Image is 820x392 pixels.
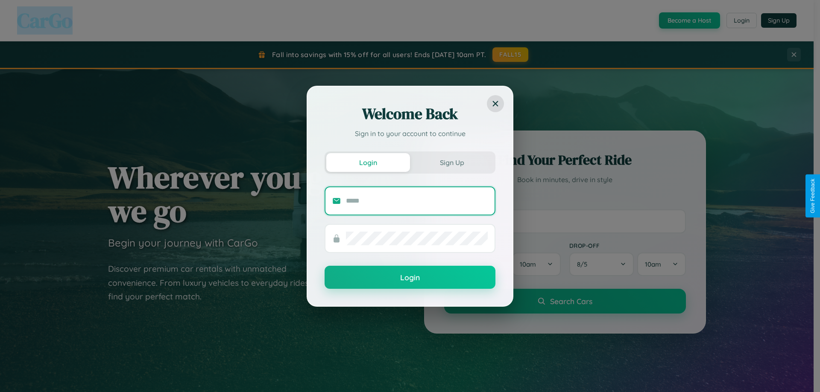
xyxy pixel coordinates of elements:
[325,128,495,139] p: Sign in to your account to continue
[410,153,494,172] button: Sign Up
[326,153,410,172] button: Login
[325,104,495,124] h2: Welcome Back
[325,266,495,289] button: Login
[810,179,816,213] div: Give Feedback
